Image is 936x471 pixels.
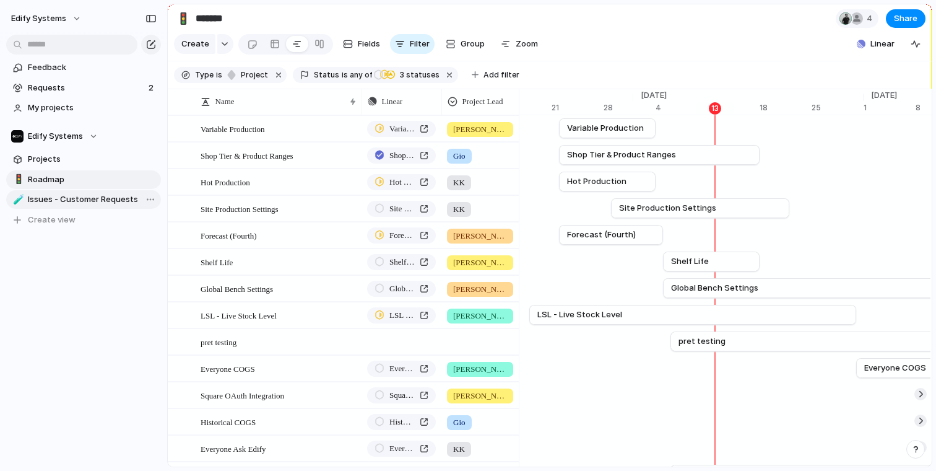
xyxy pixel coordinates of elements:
a: Historical COGS [367,414,436,430]
button: 🚦 [173,9,193,29]
a: Site Production Settings [367,201,436,217]
span: Everyone COGS [389,363,415,375]
button: Edify Systems [6,9,88,29]
span: 2 [149,82,156,94]
button: Create view [6,211,161,229]
a: LSL - Live Stock Level [367,307,436,324]
button: Create [174,34,215,54]
span: Shop Tier & Product Ranges [567,149,676,161]
span: Hot Production [201,175,250,189]
span: is [342,69,348,81]
span: Gio [453,150,466,162]
span: KK [453,203,465,216]
span: 4 [867,12,876,25]
span: Group [461,38,485,50]
span: [PERSON_NAME] [453,283,507,296]
a: Feedback [6,58,161,77]
span: any of [348,69,372,81]
a: Site Production Settings [619,199,781,218]
a: Variable Production [367,121,436,137]
span: Shop Tier & Product Ranges [201,148,293,162]
div: 13 [709,102,721,115]
a: Forecast (Fourth) [567,226,655,244]
a: Variable Production [567,119,648,138]
button: 3 statuses [373,68,442,82]
div: 4 [656,102,708,113]
span: Forecast (Fourth) [567,229,636,241]
span: Everyone Ask Edify [389,442,415,455]
span: [PERSON_NAME] [453,257,507,269]
span: Site Production Settings [619,202,716,214]
button: Share [886,9,925,28]
span: project [237,69,268,81]
span: Forecast (Fourth) [201,228,257,242]
span: Projects [28,153,157,165]
a: My projects [6,99,161,117]
span: statuses [396,69,440,81]
span: Square OAuth Integration [389,389,415,402]
span: [DATE] [633,89,674,102]
span: Variable Production [389,123,415,135]
div: 14 [500,102,552,113]
span: LSL - Live Stock Level [201,308,277,322]
span: Add filter [483,69,519,81]
div: 🧪 [13,193,22,207]
span: Shelf Life [389,256,415,268]
span: KK [453,177,465,189]
span: LSL - Live Stock Level [389,309,415,322]
span: Shelf Life [671,255,709,268]
div: 21 [552,102,604,113]
button: Zoom [496,34,543,54]
span: [PERSON_NAME] [453,390,507,402]
span: Requests [28,82,145,94]
span: Global Bench Settings [389,283,415,295]
span: Zoom [516,38,538,50]
a: 🚦Roadmap [6,170,161,189]
a: Shelf Life [671,252,752,271]
span: Site Production Settings [201,201,279,216]
span: [DATE] [864,89,904,102]
a: Shop Tier & Product Ranges [567,146,752,164]
a: Global Bench Settings [367,281,436,297]
a: LSL - Live Stock Level [537,306,848,324]
span: Forecast (Fourth) [389,229,415,242]
span: Share [894,12,917,25]
span: Type [195,69,214,81]
div: 🧪Issues - Customer Requests [6,190,161,209]
a: Hot Production [567,172,648,191]
span: Edify Systems [11,12,66,25]
button: project [223,68,271,82]
span: Create [181,38,209,50]
a: Shelf Life [367,254,436,270]
span: [PERSON_NAME] [453,230,507,242]
span: Shop Tier & Product Ranges [389,149,415,162]
span: [PERSON_NAME] [453,363,507,376]
span: Roadmap [28,174,157,186]
span: pret testing [201,335,236,349]
div: 🚦 [13,172,22,187]
span: Feedback [28,61,157,74]
button: Filter [390,34,435,54]
button: isany of [339,68,375,82]
span: Historical COGS [201,415,256,429]
span: Global Bench Settings [671,282,758,294]
span: Hot Production [389,176,415,188]
span: LSL - Live Stock Level [537,309,622,321]
a: Hot Production [367,174,436,190]
span: KK [453,443,465,456]
div: 11 [708,102,760,113]
span: My projects [28,102,157,114]
button: Edify Systems [6,127,161,146]
a: Requests2 [6,79,161,97]
span: Everyone COGS [201,361,255,376]
span: Hot Production [567,175,626,188]
span: Square OAuth Integration [201,388,284,402]
div: 18 [760,102,812,113]
span: [PERSON_NAME] [453,123,507,136]
span: Edify Systems [28,130,83,143]
span: Variable Production [201,121,265,136]
a: Everyone COGS [367,361,436,377]
span: 3 [396,70,406,79]
span: is [216,69,222,81]
button: 🚦 [11,174,24,186]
